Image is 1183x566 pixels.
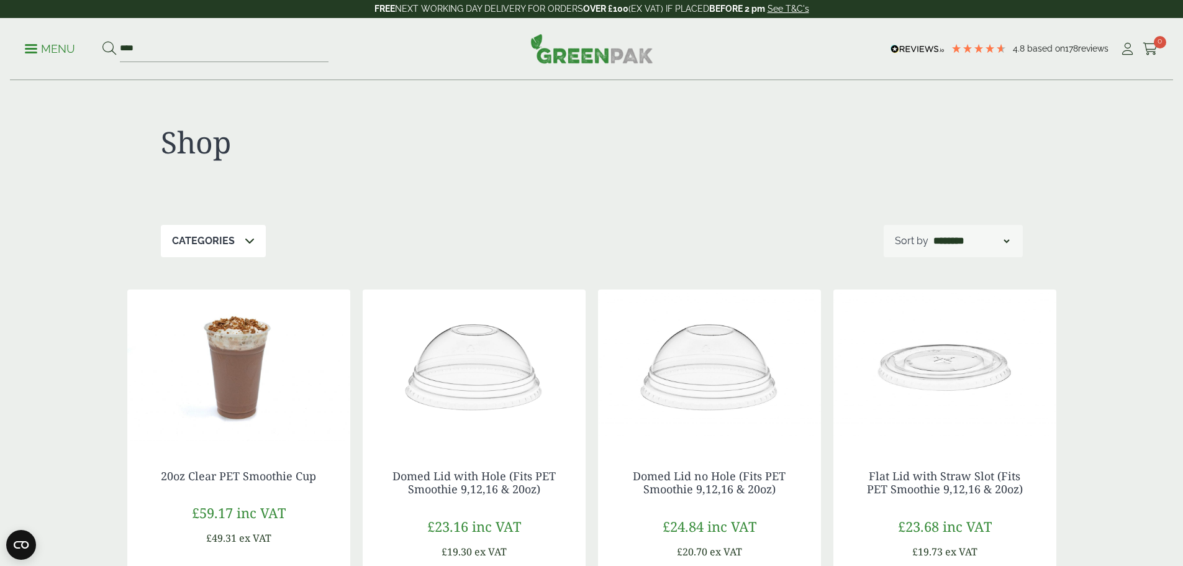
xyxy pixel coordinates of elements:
[1143,40,1158,58] a: 0
[1027,43,1065,53] span: Based on
[931,234,1012,249] select: Shop order
[1154,36,1166,48] span: 0
[833,290,1056,445] img: Flat Lid with Straw Slot (Fits PET 9,12,16 & 20oz)-Single Sleeve-0
[427,517,468,536] span: £23.16
[943,517,992,536] span: inc VAT
[374,4,395,14] strong: FREE
[25,42,75,57] p: Menu
[951,43,1007,54] div: 4.78 Stars
[898,517,939,536] span: £23.68
[1120,43,1135,55] i: My Account
[161,124,592,160] h1: Shop
[583,4,628,14] strong: OVER £100
[891,45,945,53] img: REVIEWS.io
[710,545,742,559] span: ex VAT
[6,530,36,560] button: Open CMP widget
[474,545,507,559] span: ex VAT
[663,517,704,536] span: £24.84
[1078,43,1108,53] span: reviews
[912,545,943,559] span: £19.73
[709,4,765,14] strong: BEFORE 2 pm
[172,234,235,249] p: Categories
[895,234,928,249] p: Sort by
[442,545,472,559] span: £19.30
[161,468,316,483] a: 20oz Clear PET Smoothie Cup
[392,468,556,497] a: Domed Lid with Hole (Fits PET Smoothie 9,12,16 & 20oz)
[530,34,653,63] img: GreenPak Supplies
[1065,43,1078,53] span: 178
[707,517,756,536] span: inc VAT
[206,531,237,545] span: £49.31
[472,517,521,536] span: inc VAT
[598,290,821,445] img: Domed Lid no Hole (Fits PET Smoothie 9,12,16 & 20oz)-0
[945,545,977,559] span: ex VAT
[127,290,350,445] img: 20oz PET Smoothie Cup with Chocolate milkshake and cream
[237,503,286,522] span: inc VAT
[633,468,786,497] a: Domed Lid no Hole (Fits PET Smoothie 9,12,16 & 20oz)
[867,468,1023,497] a: Flat Lid with Straw Slot (Fits PET Smoothie 9,12,16 & 20oz)
[363,290,586,445] img: Dome-with-hold-lid
[677,545,707,559] span: £20.70
[192,503,233,522] span: £59.17
[239,531,271,545] span: ex VAT
[1013,43,1027,53] span: 4.8
[25,42,75,54] a: Menu
[1143,43,1158,55] i: Cart
[768,4,809,14] a: See T&C's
